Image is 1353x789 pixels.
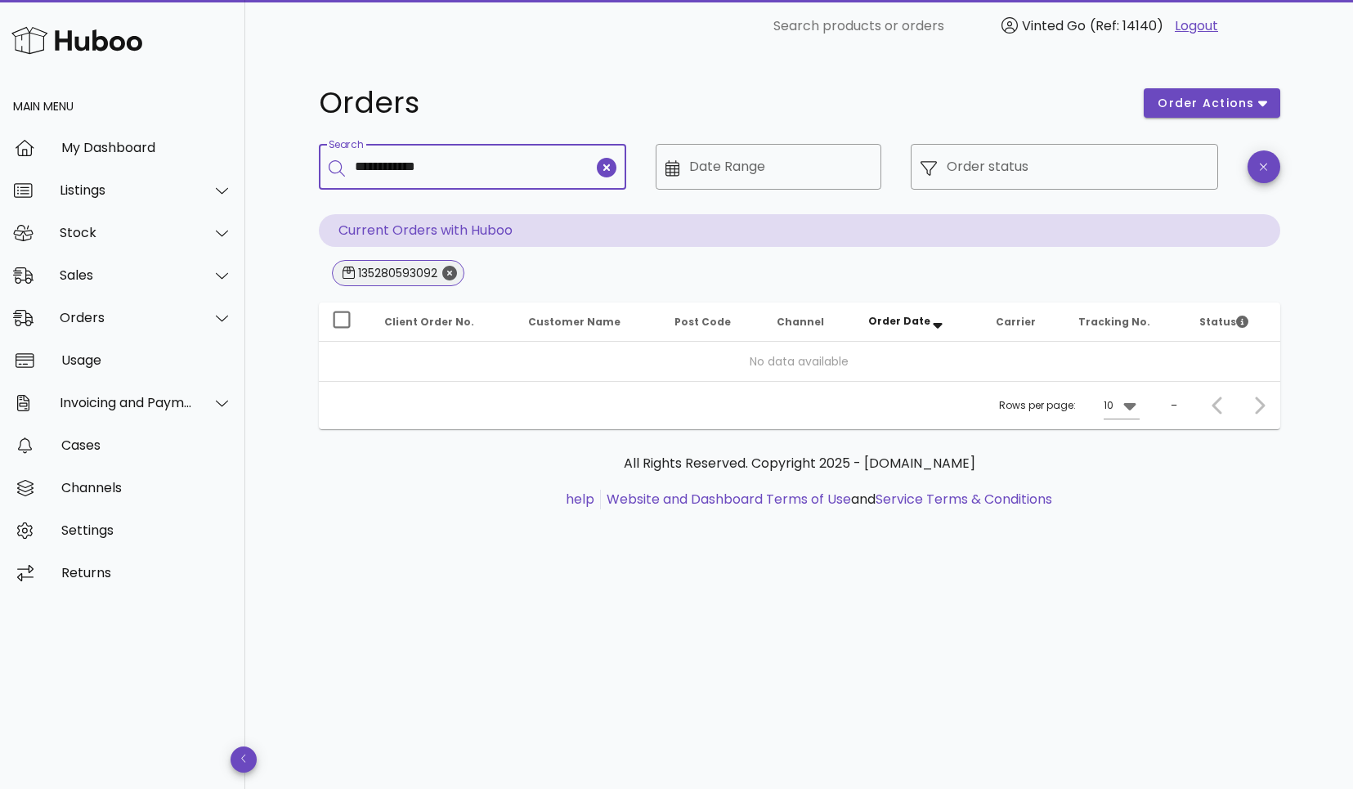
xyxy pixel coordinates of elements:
[61,522,232,538] div: Settings
[597,158,616,177] button: clear icon
[1171,398,1177,413] div: –
[61,480,232,495] div: Channels
[1157,95,1255,112] span: order actions
[876,490,1052,509] a: Service Terms & Conditions
[868,314,930,328] span: Order Date
[601,490,1052,509] li: and
[61,565,232,581] div: Returns
[60,395,193,410] div: Invoicing and Payments
[60,182,193,198] div: Listings
[777,315,824,329] span: Channel
[996,315,1036,329] span: Carrier
[1199,315,1248,329] span: Status
[855,303,983,342] th: Order Date: Sorted descending. Activate to remove sorting.
[1104,398,1113,413] div: 10
[371,303,515,342] th: Client Order No.
[983,303,1064,342] th: Carrier
[60,225,193,240] div: Stock
[61,437,232,453] div: Cases
[60,310,193,325] div: Orders
[661,303,764,342] th: Post Code
[1186,303,1279,342] th: Status
[515,303,662,342] th: Customer Name
[528,315,620,329] span: Customer Name
[566,490,594,509] a: help
[1175,16,1218,36] a: Logout
[1144,88,1279,118] button: order actions
[384,315,474,329] span: Client Order No.
[1104,392,1140,419] div: 10Rows per page:
[319,342,1280,381] td: No data available
[1078,315,1150,329] span: Tracking No.
[11,23,142,58] img: Huboo Logo
[674,315,731,329] span: Post Code
[61,352,232,368] div: Usage
[442,266,457,280] button: Close
[332,454,1267,473] p: All Rights Reserved. Copyright 2025 - [DOMAIN_NAME]
[1065,303,1187,342] th: Tracking No.
[999,382,1140,429] div: Rows per page:
[1022,16,1086,35] span: Vinted Go
[319,88,1125,118] h1: Orders
[61,140,232,155] div: My Dashboard
[355,265,437,281] div: 135280593092
[607,490,851,509] a: Website and Dashboard Terms of Use
[1090,16,1163,35] span: (Ref: 14140)
[764,303,855,342] th: Channel
[319,214,1280,247] p: Current Orders with Huboo
[60,267,193,283] div: Sales
[329,139,363,151] label: Search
